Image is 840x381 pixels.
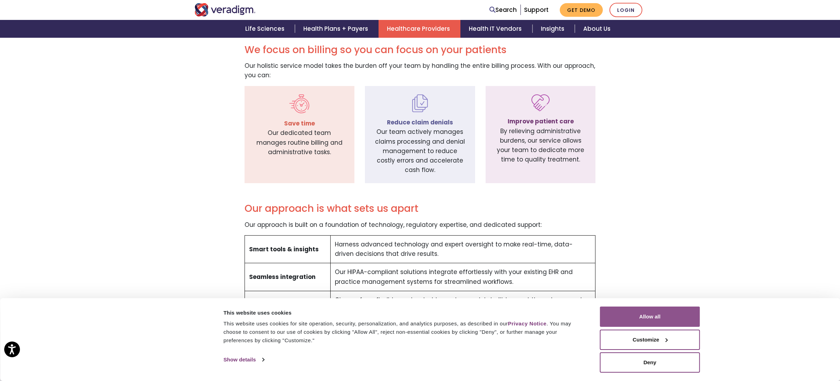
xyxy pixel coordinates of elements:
div: Improve patient care [494,117,587,126]
button: Deny [600,352,700,373]
strong: Smart tools & insights [249,245,319,253]
a: Healthcare Providers [379,20,460,38]
a: Search [489,5,517,15]
a: Login [609,3,642,17]
img: Veradigm logo [195,3,256,16]
a: Privacy Notice [508,321,546,326]
div: Our dedicated team manages routine billing and administrative tasks. [253,128,346,157]
h2: We focus on billing so you can focus on your patients [245,44,596,56]
p: Our approach is built on a foundation of technology, regulatory expertise, and dedicated support: [245,220,596,230]
div: Reduce claim denials [373,118,467,127]
button: Allow all [600,307,700,327]
a: Show details [224,354,264,365]
a: Life Sciences [237,20,295,38]
div: This website uses cookies [224,309,584,317]
a: Health Plans + Payers [295,20,379,38]
div: Save time [253,119,346,128]
div: By relieving administrative burdens, our service allows your team to dedicate more time to qualit... [494,127,587,165]
p: Our holistic service model takes the burden off your team by handling the entire billing process.... [245,61,596,80]
iframe: Drift Chat Widget [706,331,832,373]
a: About Us [575,20,619,38]
td: Choose from flexible, customizable service models built to meet the unique needs of your practice. [331,291,595,318]
h2: Our approach is what sets us apart [245,203,596,215]
div: This website uses cookies for site operation, security, personalization, and analytics purposes, ... [224,319,584,345]
button: Customize [600,330,700,350]
strong: Seamless integration [249,273,316,281]
a: Support [524,6,549,14]
td: Our HIPAA-compliant solutions integrate effortlessly with your existing EHR and practice manageme... [331,263,595,291]
a: Health IT Vendors [460,20,532,38]
div: Our team actively manages claims processing and denial management to reduce costly errors and acc... [373,127,467,175]
a: Get Demo [560,3,603,17]
td: Harness advanced technology and expert oversight to make real-time, data-driven decisions that dr... [331,236,595,263]
a: Insights [532,20,575,38]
